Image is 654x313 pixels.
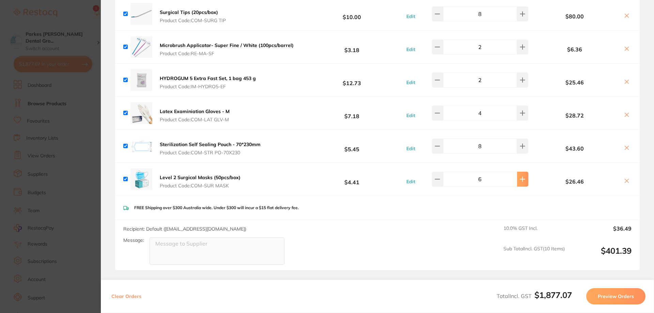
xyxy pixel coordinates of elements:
[530,178,619,185] b: $26.46
[158,75,258,90] button: HYDROGUM 5 Extra Fast Set, 1 bag 453 g Product Code:IM-HYDRO5-EF
[570,246,632,265] output: $401.39
[404,145,417,152] button: Edit
[301,7,403,20] b: $10.00
[404,178,417,185] button: Edit
[160,141,261,147] b: Sterilization Self Sealing Pouch - 70*230mm
[158,108,232,123] button: Latex Examiniation Gloves - M Product Code:COM-LAT GLV-M
[530,46,619,52] b: $6.36
[160,174,240,181] b: Level 2 Surgical Masks (50pcs/box)
[160,84,256,89] span: Product Code: IM-HYDRO5-EF
[160,18,226,23] span: Product Code: COM-SURG TIP
[130,135,152,157] img: eTNrcnRycg
[158,174,243,189] button: Level 2 Surgical Masks (50pcs/box) Product Code:COM-SUR MASK
[404,46,417,52] button: Edit
[130,102,152,124] img: dnd6YnB0MQ
[160,108,230,114] b: Latex Examiniation Gloves - M
[301,41,403,53] b: $3.18
[160,150,261,155] span: Product Code: COM-STR PO-70X230
[530,112,619,119] b: $28.72
[109,288,143,304] button: Clear Orders
[160,75,256,81] b: HYDROGUM 5 Extra Fast Set, 1 bag 453 g
[160,42,294,48] b: Microbrush Applicator- Super Fine / White (100pcs/barrel)
[130,3,152,25] img: bzczYjJvOQ
[570,225,632,240] output: $36.49
[160,9,218,15] b: Surgical Tips (20pcs/box)
[123,237,144,243] label: Message:
[404,13,417,19] button: Edit
[301,173,403,185] b: $4.41
[130,36,152,58] img: cWN0Ymw0ag
[534,290,572,300] b: $1,877.07
[404,112,417,119] button: Edit
[404,79,417,85] button: Edit
[158,9,228,24] button: Surgical Tips (20pcs/box) Product Code:COM-SURG TIP
[301,140,403,152] b: $5.45
[123,226,246,232] span: Recipient: Default ( [EMAIL_ADDRESS][DOMAIN_NAME] )
[160,117,230,122] span: Product Code: COM-LAT GLV-M
[160,51,294,56] span: Product Code: RE-MA-SF
[497,293,572,299] span: Total Incl. GST
[301,74,403,86] b: $12.73
[134,205,299,210] p: FREE Shipping over $300 Australia wide. Under $300 will incur a $15 flat delivery fee.
[503,225,565,240] span: 10.0 % GST Incl.
[130,69,152,91] img: cjQyZmY4dQ
[586,288,645,304] button: Preview Orders
[530,79,619,85] b: $25.46
[158,141,263,156] button: Sterilization Self Sealing Pouch - 70*230mm Product Code:COM-STR PO-70X230
[301,107,403,119] b: $7.18
[530,145,619,152] b: $43.60
[503,246,565,265] span: Sub Total Incl. GST ( 10 Items)
[530,13,619,19] b: $80.00
[160,183,240,188] span: Product Code: COM-SUR MASK
[158,42,296,57] button: Microbrush Applicator- Super Fine / White (100pcs/barrel) Product Code:RE-MA-SF
[130,168,152,190] img: eXo0YTBneQ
